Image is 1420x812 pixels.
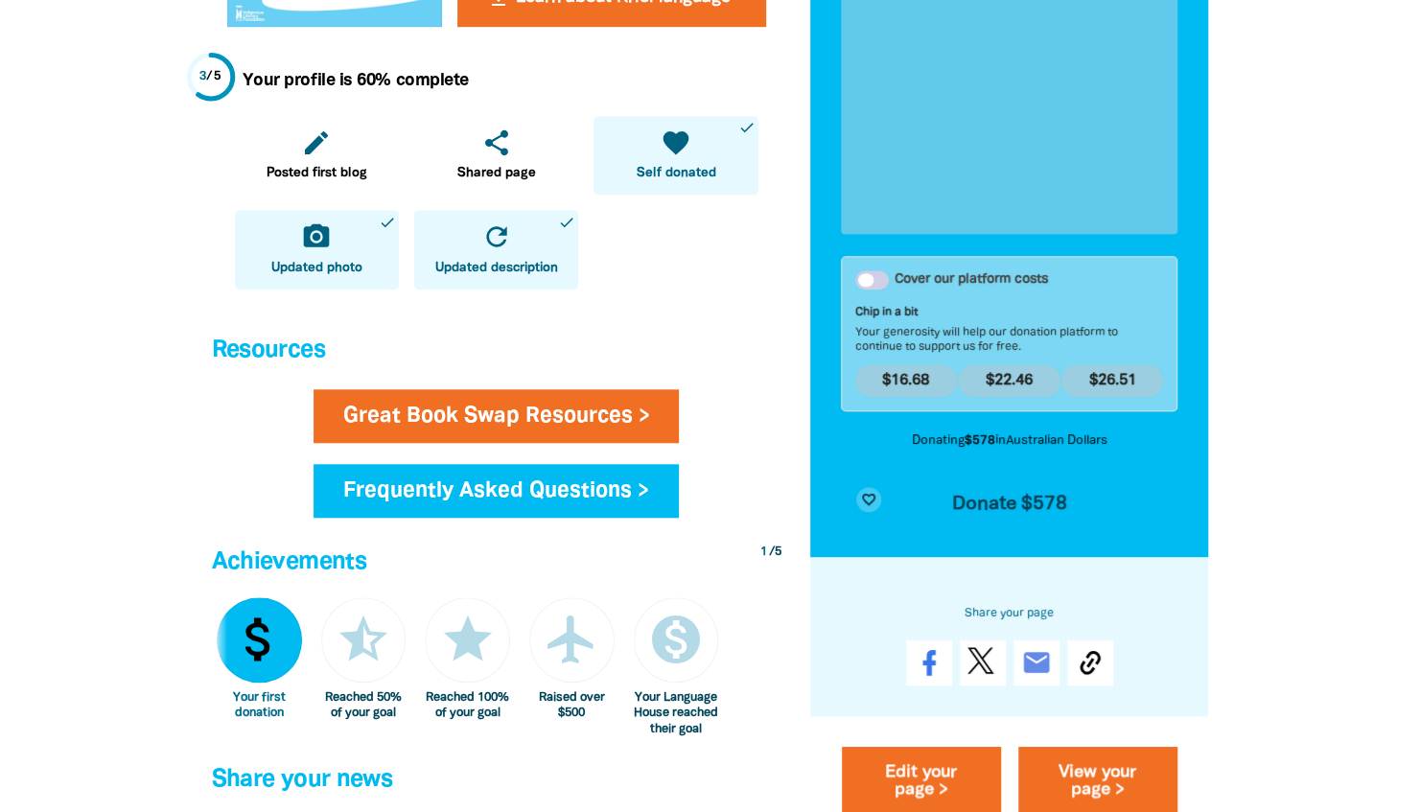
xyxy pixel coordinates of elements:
[243,73,469,88] strong: Your profile is 60% complete
[952,495,1067,514] span: Donate $578
[301,128,332,158] i: edit
[855,270,889,290] button: Cover our platform costs
[414,210,578,290] a: refreshUpdated descriptiondone
[594,116,757,196] a: favoriteSelf donateddone
[425,690,510,722] div: Reached 100% of your goal
[414,116,578,196] a: shareShared page
[199,67,221,85] div: / 5
[841,603,1178,624] h6: Share your page
[230,611,288,668] i: attach_money
[235,116,399,196] a: editPosted first blog
[314,389,680,443] a: Great Book Swap Resources >
[217,690,302,722] div: Your first donation
[481,128,512,158] i: share
[737,119,755,136] i: done
[301,221,332,252] i: camera_alt
[841,476,1178,527] button: favorite_borderDonate $578
[543,611,600,668] i: airplanemode_active
[855,305,1164,320] span: Chip in a bit
[199,70,207,81] span: 3
[271,259,362,278] span: Updated photo
[212,339,325,361] span: Resources
[529,690,615,722] div: Raised over $500
[636,164,715,183] span: Self donated
[558,214,575,231] i: done
[760,546,767,558] span: 1
[855,364,957,397] p: $16.68
[212,761,781,800] h4: Share your news
[861,492,876,507] i: favorite_border
[760,544,781,562] div: / 5
[661,128,691,158] i: favorite
[1013,639,1059,685] a: email
[481,221,512,252] i: refresh
[1021,647,1052,678] i: email
[212,544,781,582] h4: Achievements
[379,214,396,231] i: done
[841,432,1178,452] p: Donating in Australian Dollars
[267,164,367,183] span: Posted first blog
[335,611,392,668] i: star_half
[965,435,995,447] b: $578
[855,305,1164,355] p: Your generosity will help our donation platform to continue to support us for free.
[1067,639,1113,685] button: Copy Link
[1061,364,1163,397] p: $26.51
[457,164,536,183] span: Shared page
[235,210,399,290] a: camera_altUpdated photodone
[314,464,679,518] a: Frequently Asked Questions >
[435,259,558,278] span: Updated description
[647,611,705,668] i: monetization_on
[634,690,719,738] div: Your Language House reached their goal
[906,639,952,685] a: Share
[321,690,407,722] div: Reached 50% of your goal
[439,611,497,668] i: star
[960,639,1006,685] a: Post
[958,364,1059,397] p: $22.46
